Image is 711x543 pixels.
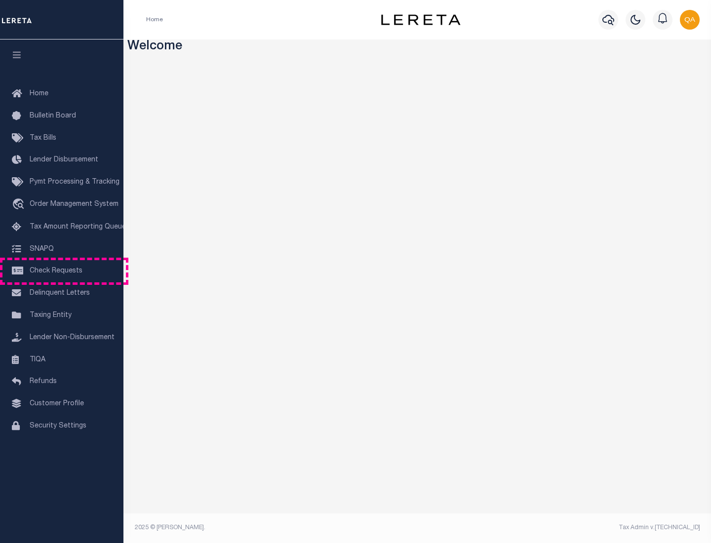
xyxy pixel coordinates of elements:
[30,400,84,407] span: Customer Profile
[30,156,98,163] span: Lender Disbursement
[30,90,48,97] span: Home
[146,15,163,24] li: Home
[30,334,115,341] span: Lender Non-Disbursement
[30,268,82,274] span: Check Requests
[127,523,418,532] div: 2025 © [PERSON_NAME].
[30,423,86,429] span: Security Settings
[30,245,54,252] span: SNAPQ
[30,312,72,319] span: Taxing Entity
[30,378,57,385] span: Refunds
[30,113,76,119] span: Bulletin Board
[381,14,460,25] img: logo-dark.svg
[30,201,118,208] span: Order Management System
[30,224,126,231] span: Tax Amount Reporting Queue
[425,523,700,532] div: Tax Admin v.[TECHNICAL_ID]
[127,39,708,55] h3: Welcome
[30,290,90,297] span: Delinquent Letters
[12,198,28,211] i: travel_explore
[680,10,700,30] img: svg+xml;base64,PHN2ZyB4bWxucz0iaHR0cDovL3d3dy53My5vcmcvMjAwMC9zdmciIHBvaW50ZXItZXZlbnRzPSJub25lIi...
[30,356,45,363] span: TIQA
[30,179,119,186] span: Pymt Processing & Tracking
[30,135,56,142] span: Tax Bills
